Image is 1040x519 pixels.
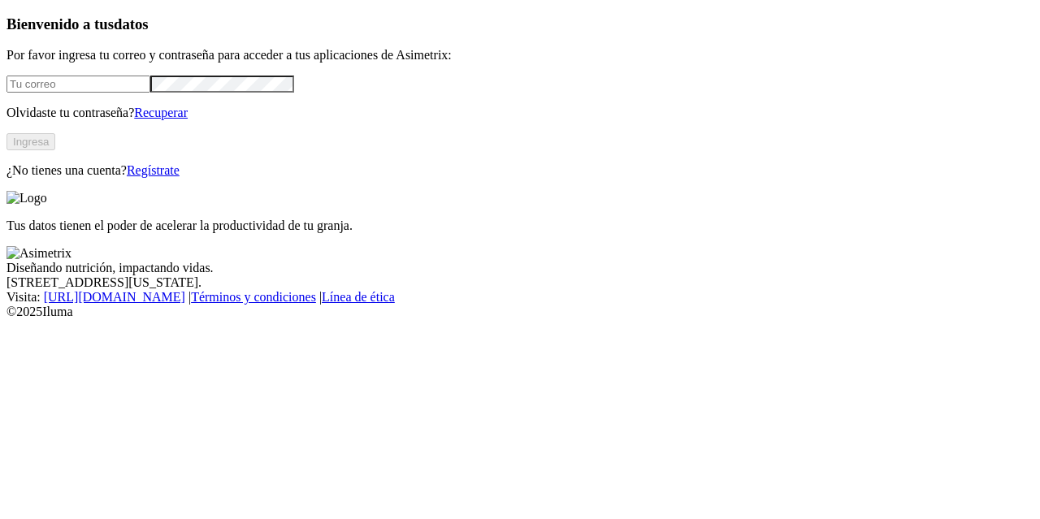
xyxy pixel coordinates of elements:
div: Diseñando nutrición, impactando vidas. [6,261,1033,275]
a: Recuperar [134,106,188,119]
a: Regístrate [127,163,180,177]
div: Visita : | | [6,290,1033,305]
h3: Bienvenido a tus [6,15,1033,33]
img: Asimetrix [6,246,71,261]
div: [STREET_ADDRESS][US_STATE]. [6,275,1033,290]
p: ¿No tienes una cuenta? [6,163,1033,178]
input: Tu correo [6,76,150,93]
a: Línea de ética [322,290,395,304]
img: Logo [6,191,47,205]
p: Olvidaste tu contraseña? [6,106,1033,120]
a: [URL][DOMAIN_NAME] [44,290,185,304]
span: datos [114,15,149,32]
button: Ingresa [6,133,55,150]
div: © 2025 Iluma [6,305,1033,319]
a: Términos y condiciones [191,290,316,304]
p: Por favor ingresa tu correo y contraseña para acceder a tus aplicaciones de Asimetrix: [6,48,1033,63]
p: Tus datos tienen el poder de acelerar la productividad de tu granja. [6,218,1033,233]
